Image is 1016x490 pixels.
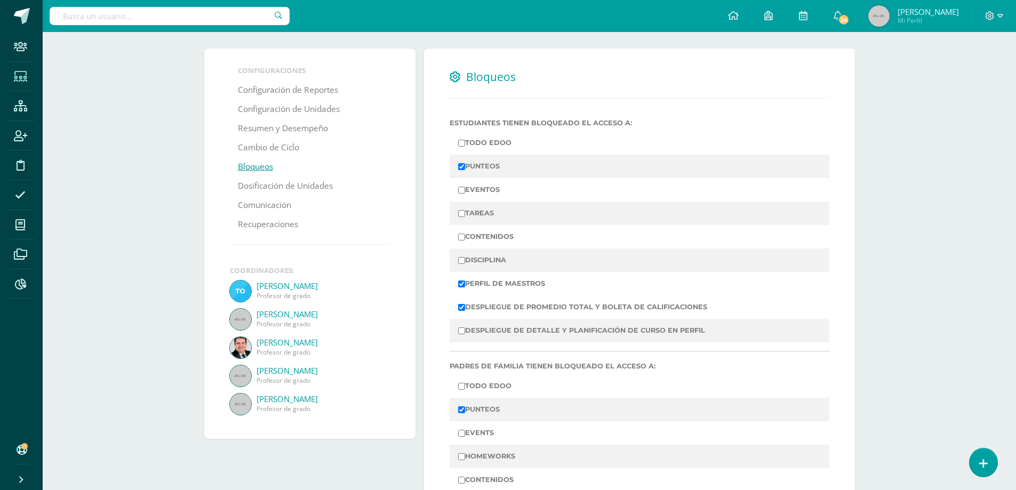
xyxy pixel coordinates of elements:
input: CONTENIDOS [458,477,465,484]
label: DESPLIEGUE DE PROMEDIO TOTAL Y BOLETA DE CALIFICACIONES [458,300,821,315]
li: Configuraciones [238,66,382,75]
input: EVENTS [458,430,465,437]
input: CONTENIDOS [458,234,465,240]
span: Profesor de grado [257,404,390,413]
input: PERFIL DE MAESTROS [458,280,465,287]
label: EVENTS [458,425,821,440]
span: Mi Perfil [898,16,959,25]
span: Profesor de grado [257,291,390,300]
div: Coordinadores: [230,266,390,275]
input: PUNTEOS [458,163,465,170]
img: 45x45 [868,5,890,27]
a: Configuración de Reportes [238,81,338,100]
label: TODO EDOO [458,135,821,150]
span: Bloqueos [466,69,516,84]
a: [PERSON_NAME] [257,365,390,376]
a: Resumen y Desempeño [238,119,328,138]
input: HOMEWORKS [458,453,465,460]
label: DISCIPLINA [458,253,821,268]
label: Padres de familia tienen bloqueado el acceso a: [450,362,829,370]
a: Bloqueos [238,157,273,176]
input: DESPLIEGUE DE PROMEDIO TOTAL Y BOLETA DE CALIFICACIONES [458,304,465,311]
label: PUNTEOS [458,402,821,417]
input: PUNTEOS [458,406,465,413]
img: 45x45 [230,393,251,415]
label: DESPLIEGUE DE DETALLE Y PLANIFICACIÓN DE CURSO EN PERFIL [458,323,821,338]
label: PERFIL DE MAESTROS [458,276,821,291]
a: [PERSON_NAME] [257,309,390,319]
a: Comunicación [238,196,291,215]
span: Profesor de grado [257,319,390,328]
label: Estudiantes tienen bloqueado el acceso a: [450,119,829,127]
a: Configuración de Unidades [238,100,340,119]
label: PUNTEOS [458,159,821,174]
input: Busca un usuario... [50,7,290,25]
a: Cambio de Ciclo [238,138,299,157]
label: TAREAS [458,206,821,221]
label: HOMEWORKS [458,449,821,464]
a: Dosificación de Unidades [238,176,333,196]
a: Recuperaciones [238,215,298,234]
input: EVENTOS [458,187,465,194]
img: af1a872015daedc149f5fcb991658e4f.png [230,337,251,358]
a: [PERSON_NAME] [257,280,390,291]
label: CONTENIDOS [458,229,821,244]
label: TODO EDOO [458,379,821,393]
a: [PERSON_NAME] [257,337,390,348]
a: [PERSON_NAME] [257,393,390,404]
span: Profesor de grado [257,376,390,385]
input: DISCIPLINA [458,257,465,264]
label: EVENTOS [458,182,821,197]
img: 76a3483454ffa6e9dcaa95aff092e504.png [230,280,251,302]
img: 45x45 [230,309,251,330]
input: DESPLIEGUE DE DETALLE Y PLANIFICACIÓN DE CURSO EN PERFIL [458,327,465,334]
label: CONTENIDOS [458,472,821,487]
span: 24 [838,14,850,26]
span: Profesor de grado [257,348,390,357]
input: TAREAS [458,210,465,217]
img: 45x45 [230,365,251,387]
input: TODO EDOO [458,383,465,390]
input: TODO EDOO [458,140,465,147]
span: [PERSON_NAME] [898,6,959,17]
